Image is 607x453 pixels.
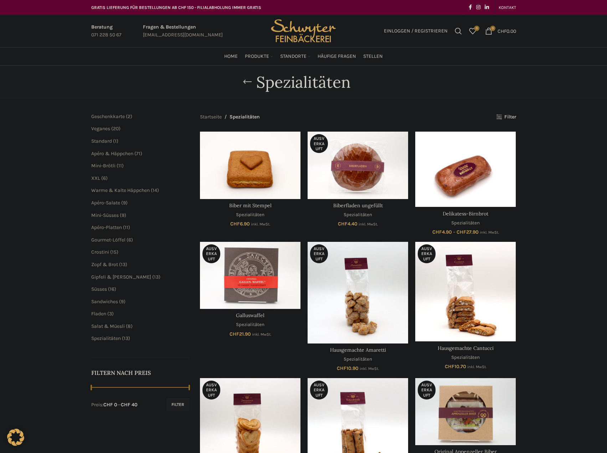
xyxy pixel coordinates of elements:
[483,2,491,12] a: Linkedin social link
[112,249,117,255] span: 15
[124,335,128,341] span: 13
[143,23,223,39] a: Infobox link
[91,5,261,10] span: GRATIS LIEFERUNG FÜR BESTELLUNGEN AB CHF 150 - FILIALABHOLUNG IMMER GRATIS
[91,261,118,268] span: Zopf & Brot
[451,354,480,361] a: Spezialitäten
[308,132,408,199] a: Biberfladen ungefüllt
[91,163,115,169] span: Mini-Brötli
[91,187,150,193] a: Warme & Kalte Häppchen
[103,402,117,408] span: CHF 0
[91,126,110,132] a: Veganes
[308,242,408,343] a: Hausgemachte Amaretti
[91,113,125,119] a: Geschenkkarte
[380,24,451,38] a: Einloggen / Registrieren
[256,73,351,92] h1: Spezialitäten
[236,212,264,218] a: Spezialitäten
[474,26,479,31] span: 0
[318,53,356,60] span: Häufige Fragen
[91,286,107,292] span: Süsses
[103,175,106,181] span: 6
[457,229,479,235] bdi: 27.90
[91,249,109,255] a: Crostini
[280,53,307,60] span: Standorte
[118,163,122,169] span: 11
[499,5,516,10] span: KONTAKT
[467,365,487,369] small: inkl. MwSt.
[451,220,480,226] a: Spezialitäten
[200,132,300,199] a: Biber mit Stempel
[344,356,372,363] a: Spezialitäten
[113,126,119,132] span: 20
[109,311,112,317] span: 3
[91,401,138,408] div: Preis: —
[91,237,125,243] span: Gourmet-Löffel
[432,229,442,235] span: CHF
[465,24,480,38] a: 0
[360,366,379,371] small: inkl. MwSt.
[268,15,338,47] img: Bäckerei Schwyter
[121,299,124,305] span: 9
[338,221,357,227] bdi: 4.40
[123,200,126,206] span: 9
[415,242,516,342] a: Hausgemachte Cantucci
[268,27,338,34] a: Site logo
[251,222,270,226] small: inkl. MwSt.
[474,2,483,12] a: Instagram social link
[91,323,125,329] a: Salat & Müesli
[91,212,119,218] a: Mini-Süsses
[252,332,271,337] small: inkl. MwSt.
[280,49,310,63] a: Standorte
[153,187,157,193] span: 14
[236,321,264,328] a: Spezialitäten
[91,138,112,144] a: Standard
[499,0,516,15] a: KONTAKT
[318,49,356,63] a: Häufige Fragen
[128,237,131,243] span: 6
[338,221,348,227] span: CHF
[330,347,386,353] a: Hausgemachte Amaretti
[432,229,452,235] bdi: 4.90
[91,274,151,280] span: Gipfeli & [PERSON_NAME]
[229,202,272,209] a: Biber mit Stempel
[495,0,520,15] div: Secondary navigation
[202,381,220,399] span: Ausverkauft
[415,132,516,207] a: Delikatess-Birnbrot
[121,402,138,408] span: CHF 40
[238,75,256,89] a: Go back
[438,345,494,351] a: Hausgemachte Cantucci
[337,365,359,371] bdi: 10.90
[230,331,239,337] span: CHF
[418,244,436,263] span: Ausverkauft
[230,221,250,227] bdi: 6.90
[128,113,130,119] span: 2
[333,202,383,209] a: Biberfladen ungefüllt
[418,381,436,399] span: Ausverkauft
[445,363,466,370] bdi: 10.70
[482,24,520,38] a: 0 CHF0.00
[496,114,516,120] a: Filter
[91,224,122,230] span: Apéro-Platten
[245,53,269,60] span: Produkte
[415,378,516,445] a: Original Appenzeller Biber
[91,311,106,317] a: Fladen
[445,363,454,370] span: CHF
[451,24,465,38] a: Suchen
[230,113,260,121] span: Spezialitäten
[91,200,120,206] span: Apéro-Salate
[122,212,124,218] span: 9
[457,229,466,235] span: CHF
[91,151,133,157] a: Apéro & Häppchen
[363,53,383,60] span: Stellen
[363,49,383,63] a: Stellen
[91,335,121,341] a: Spezialitäten
[91,299,118,305] span: Sandwiches
[344,212,372,218] a: Spezialitäten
